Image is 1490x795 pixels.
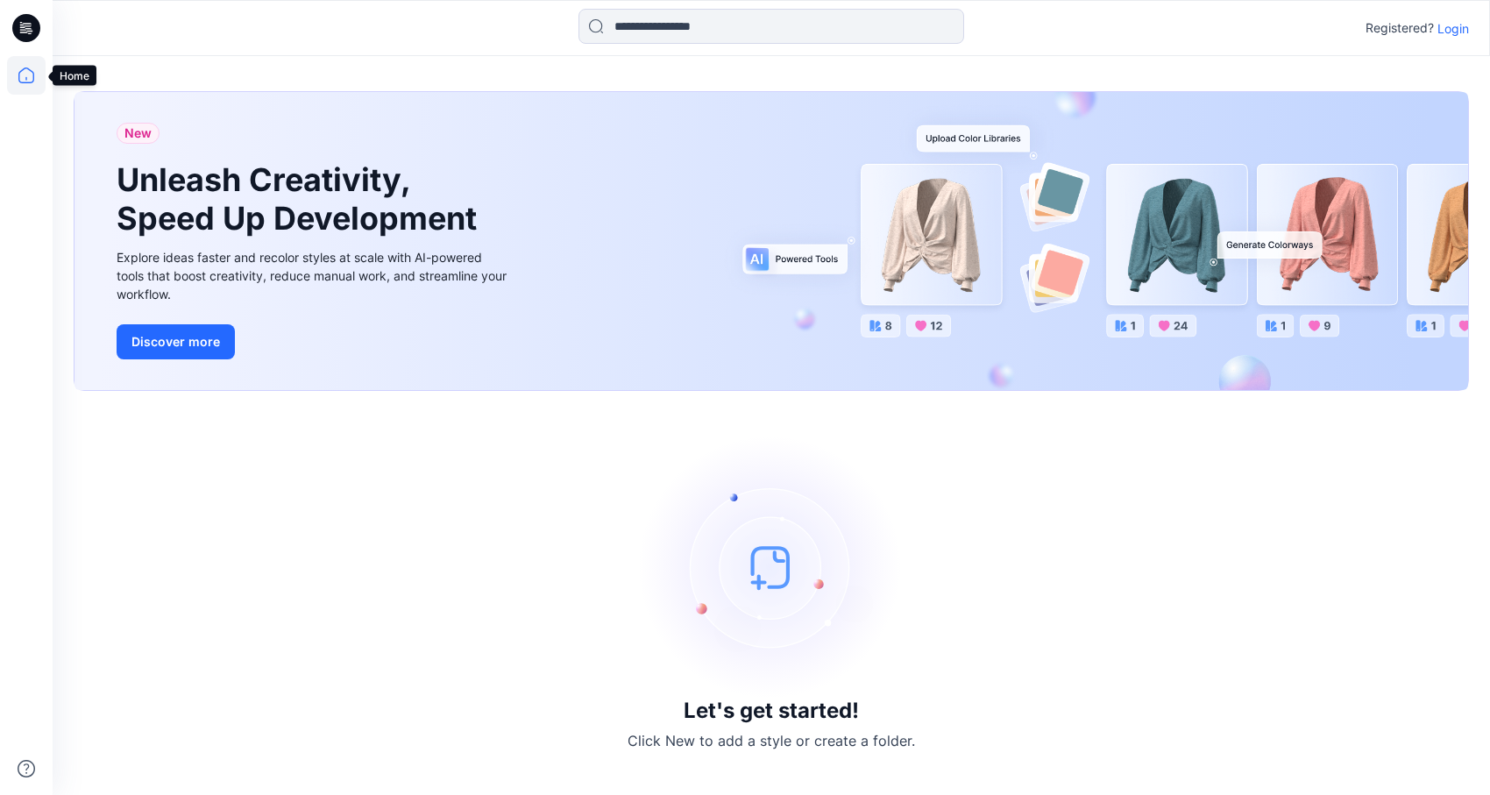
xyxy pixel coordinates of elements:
span: New [124,123,152,144]
div: Explore ideas faster and recolor styles at scale with AI-powered tools that boost creativity, red... [117,248,511,303]
a: Discover more [117,324,511,359]
p: Login [1437,19,1469,38]
h1: Unleash Creativity, Speed Up Development [117,161,485,237]
p: Click New to add a style or create a folder. [628,730,915,751]
button: Discover more [117,324,235,359]
p: Registered? [1366,18,1434,39]
img: empty-state-image.svg [640,436,903,699]
h3: Let's get started! [684,699,859,723]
